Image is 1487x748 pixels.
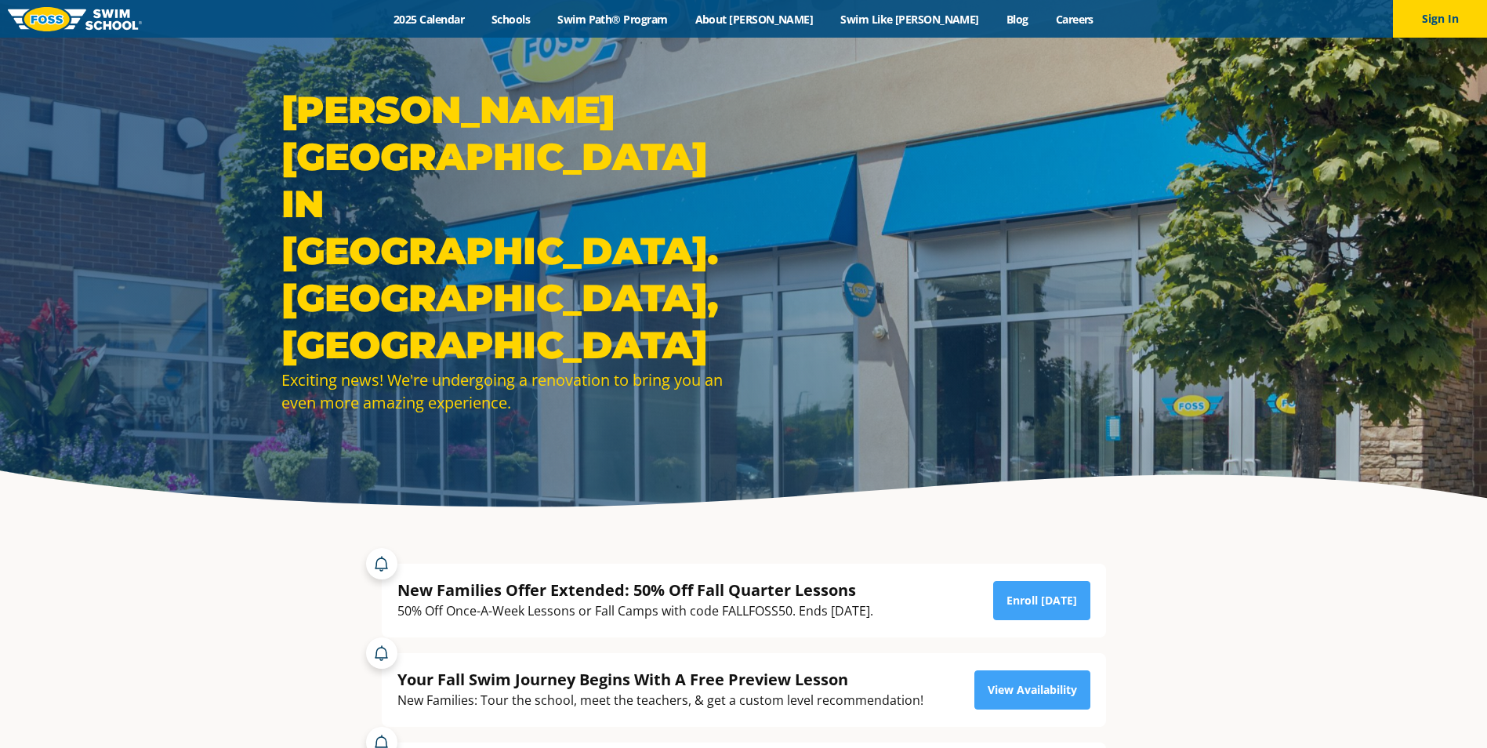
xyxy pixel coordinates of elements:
a: Careers [1042,12,1107,27]
h1: [PERSON_NAME][GEOGRAPHIC_DATA] IN [GEOGRAPHIC_DATA]. [GEOGRAPHIC_DATA], [GEOGRAPHIC_DATA] [281,86,736,369]
div: Exciting news! We're undergoing a renovation to bring you an even more amazing experience. [281,369,736,414]
div: Your Fall Swim Journey Begins With A Free Preview Lesson [397,669,923,690]
a: Swim Path® Program [544,12,681,27]
a: Swim Like [PERSON_NAME] [827,12,993,27]
a: About [PERSON_NAME] [681,12,827,27]
a: Schools [478,12,544,27]
a: Blog [992,12,1042,27]
div: New Families: Tour the school, meet the teachers, & get a custom level recommendation! [397,690,923,711]
div: New Families Offer Extended: 50% Off Fall Quarter Lessons [397,579,873,601]
a: 2025 Calendar [380,12,478,27]
img: FOSS Swim School Logo [8,7,142,31]
a: View Availability [974,670,1090,710]
div: 50% Off Once-A-Week Lessons or Fall Camps with code FALLFOSS50. Ends [DATE]. [397,601,873,622]
a: Enroll [DATE] [993,581,1090,620]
